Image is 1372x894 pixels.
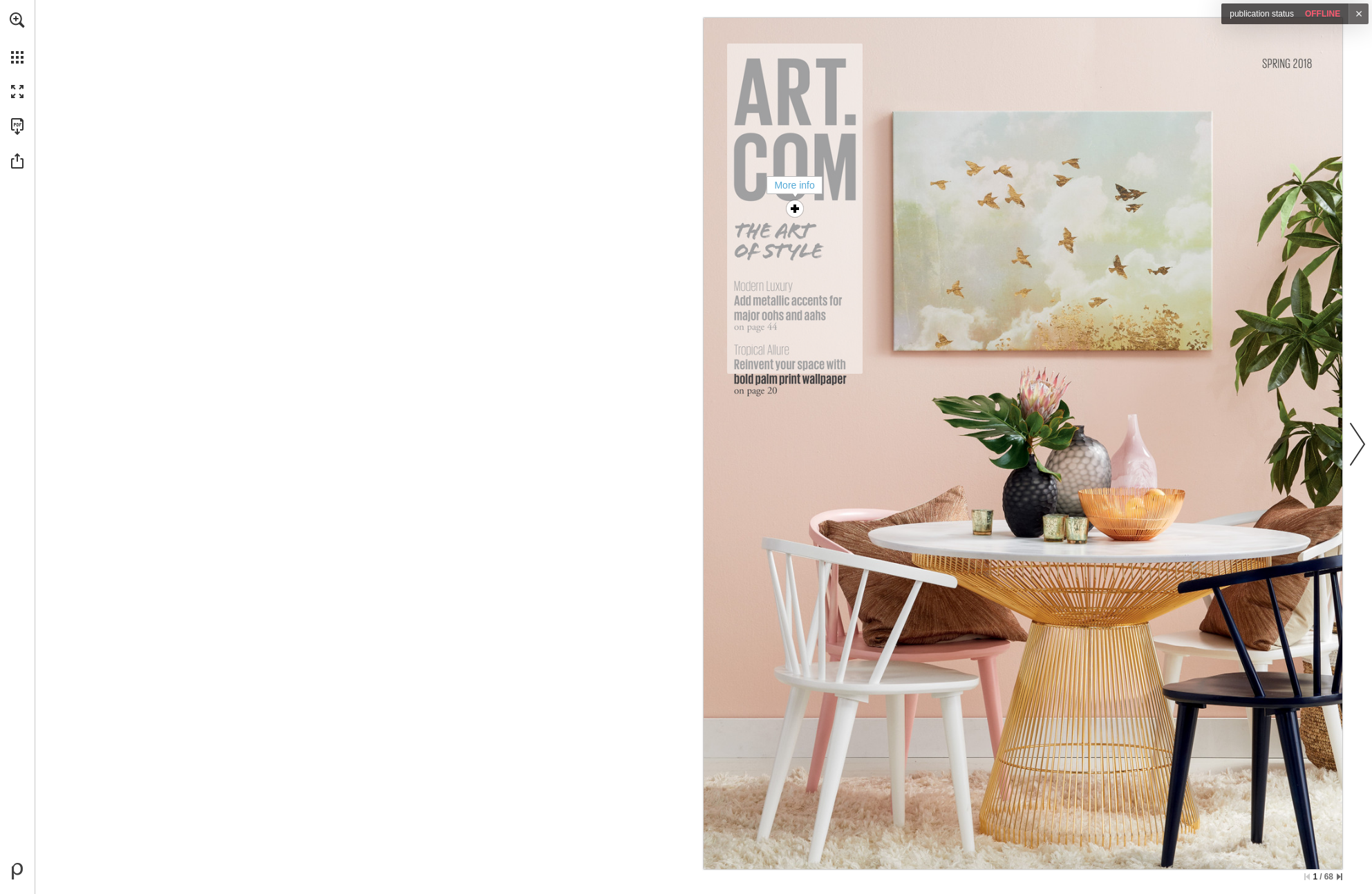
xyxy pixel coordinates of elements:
[767,176,822,194] span: More info
[1324,871,1333,882] span: 68
[1221,3,1348,24] div: offline
[1313,871,1318,882] span: 1
[1230,9,1294,19] span: Publication Status
[1317,871,1324,882] span: /
[1313,871,1333,881] span: Current page position is 1 of 68
[727,44,863,374] a: Prod - More info
[1337,873,1342,880] a: Skip to the last page
[1304,873,1310,880] a: Skip to the first page
[1348,3,1369,24] a: ✕
[65,18,1342,869] section: Publication Content - Ventura - Secondary generator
